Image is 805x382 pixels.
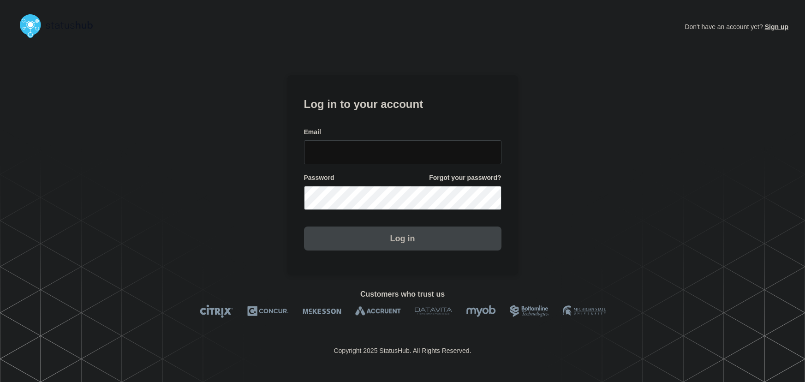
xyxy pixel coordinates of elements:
p: Copyright 2025 StatusHub. All Rights Reserved. [334,347,471,354]
a: Forgot your password? [429,173,501,182]
a: Sign up [763,23,788,30]
img: myob logo [466,304,496,318]
img: Citrix logo [200,304,233,318]
h2: Customers who trust us [17,290,788,298]
input: password input [304,186,501,210]
h1: Log in to your account [304,95,501,112]
span: Password [304,173,334,182]
img: MSU logo [563,304,606,318]
input: email input [304,140,501,164]
img: Accruent logo [355,304,401,318]
img: DataVita logo [415,304,452,318]
p: Don't have an account yet? [685,16,788,38]
img: Bottomline logo [510,304,549,318]
img: McKesson logo [303,304,341,318]
img: StatusHub logo [17,11,104,41]
button: Log in [304,227,501,251]
img: Concur logo [247,304,289,318]
span: Email [304,128,321,137]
